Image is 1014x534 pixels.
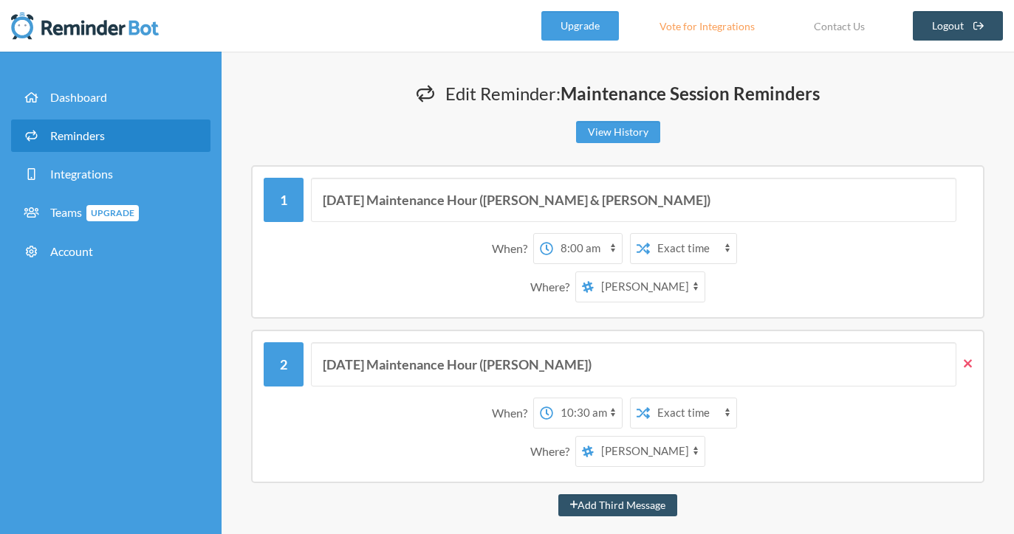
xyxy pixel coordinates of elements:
input: Message [311,342,956,386]
div: Where? [530,436,575,467]
a: Contact Us [795,11,883,41]
span: Teams [50,205,139,219]
span: Account [50,244,93,258]
button: Add Third Message [558,494,678,516]
div: When? [492,398,533,429]
a: Integrations [11,158,210,190]
span: Reminders [50,128,105,142]
a: Upgrade [541,11,619,41]
div: Where? [530,271,575,302]
span: Dashboard [50,90,107,104]
a: View History [576,121,660,143]
input: Message [311,178,956,222]
a: TeamsUpgrade [11,196,210,229]
a: Vote for Integrations [641,11,773,41]
a: Logout [913,11,1004,41]
a: Account [11,235,210,268]
div: When? [492,233,533,264]
a: Reminders [11,119,210,152]
a: Dashboard [11,81,210,114]
strong: Maintenance Session Reminders [561,83,820,104]
img: Reminder Bot [11,11,159,41]
span: Integrations [50,167,113,181]
span: Edit Reminder: [445,83,820,104]
span: Upgrade [86,205,139,221]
